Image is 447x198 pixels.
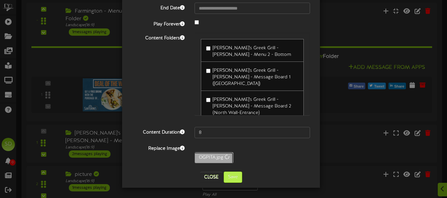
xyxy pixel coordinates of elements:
[127,33,190,42] label: Content Folders
[206,69,210,73] input: [PERSON_NAME]'s Greek Grill - [PERSON_NAME] - Message Board 1 ([GEOGRAPHIC_DATA])
[195,127,310,138] input: 15
[127,143,190,152] label: Replace Image
[206,98,210,102] input: [PERSON_NAME]'s Greek Grill - [PERSON_NAME] - Message Board 2 (North Wall-Entrance)
[213,97,291,115] span: [PERSON_NAME]'s Greek Grill - [PERSON_NAME] - Message Board 2 (North Wall-Entrance)
[127,127,190,136] label: Content Duration
[127,3,190,12] label: End Date
[224,172,242,183] button: Save
[213,68,291,86] span: [PERSON_NAME]'s Greek Grill - [PERSON_NAME] - Message Board 1 ([GEOGRAPHIC_DATA])
[213,46,291,57] span: [PERSON_NAME]'s Greek Grill - [PERSON_NAME] - Menu 2 - Bottom
[206,46,210,51] input: [PERSON_NAME]'s Greek Grill - [PERSON_NAME] - Menu 2 - Bottom
[200,172,222,182] button: Close
[127,19,190,28] label: Play Forever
